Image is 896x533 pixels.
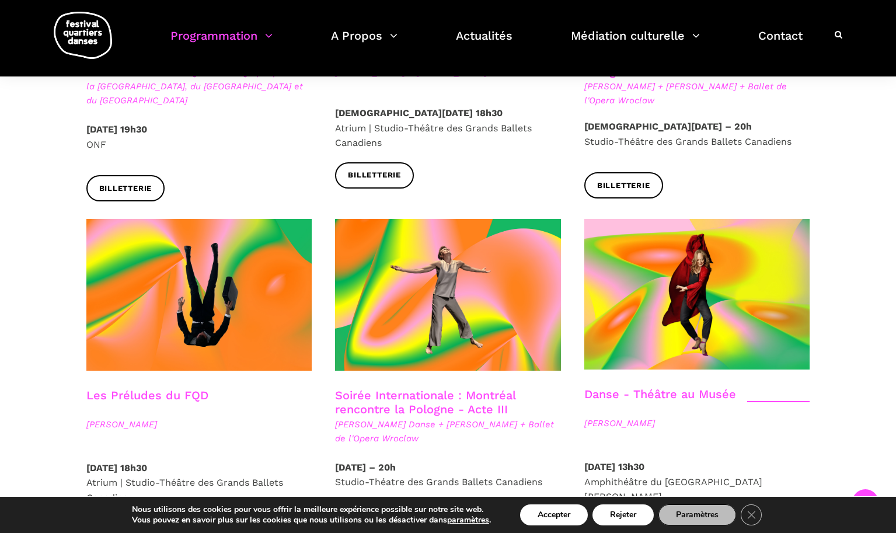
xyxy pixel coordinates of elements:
[584,79,810,107] span: [PERSON_NAME] + [PERSON_NAME] + Ballet de l'Opera Wroclaw
[456,26,513,60] a: Actualités
[584,119,810,149] p: Studio-Théâtre des Grands Ballets Canadiens
[584,387,736,401] a: Danse - Théâtre au Musée
[86,461,312,506] p: Atrium | Studio-Théâtre des Grands Ballets Canadiens
[584,459,810,504] p: Amphithéâtre du [GEOGRAPHIC_DATA][PERSON_NAME]
[584,121,752,132] strong: [DEMOGRAPHIC_DATA][DATE] – 20h
[335,106,561,151] p: Atrium | Studio-Théâtre des Grands Ballets Canadiens
[132,515,491,525] p: Vous pouvez en savoir plus sur les cookies que nous utilisons ou les désactiver dans .
[335,417,561,445] span: [PERSON_NAME] Danse + [PERSON_NAME] + Ballet de l'Opera Wroclaw
[335,388,515,416] a: Soirée Internationale : Montréal rencontre la Pologne - Acte III
[335,107,503,119] strong: [DEMOGRAPHIC_DATA][DATE] 18h30
[86,462,147,473] strong: [DATE] 18h30
[584,172,663,198] a: Billetterie
[86,388,208,402] a: Les Préludes du FQD
[741,504,762,525] button: Close GDPR Cookie Banner
[571,26,700,60] a: Médiation culturelle
[335,460,561,490] p: Studio-Théatre des Grands Ballets Canadiens
[99,183,152,195] span: Billetterie
[170,26,273,60] a: Programmation
[132,504,491,515] p: Nous utilisons des cookies pour vous offrir la meilleure expérience possible sur notre site web.
[348,169,401,182] span: Billetterie
[86,122,312,152] p: ONF
[86,175,165,201] a: Billetterie
[86,417,312,431] span: [PERSON_NAME]
[658,504,736,525] button: Paramètres
[520,504,588,525] button: Accepter
[86,65,312,107] span: Cinéma international : regards chorégraphiques de la [GEOGRAPHIC_DATA], du [GEOGRAPHIC_DATA] et d...
[447,515,489,525] button: paramètres
[597,180,650,192] span: Billetterie
[584,461,644,472] strong: [DATE] 13h30
[331,26,398,60] a: A Propos
[592,504,654,525] button: Rejeter
[54,12,112,59] img: logo-fqd-med
[584,416,810,430] span: [PERSON_NAME]
[335,162,414,189] a: Billetterie
[86,124,147,135] strong: [DATE] 19h30
[335,462,396,473] strong: [DATE] – 20h
[758,26,803,60] a: Contact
